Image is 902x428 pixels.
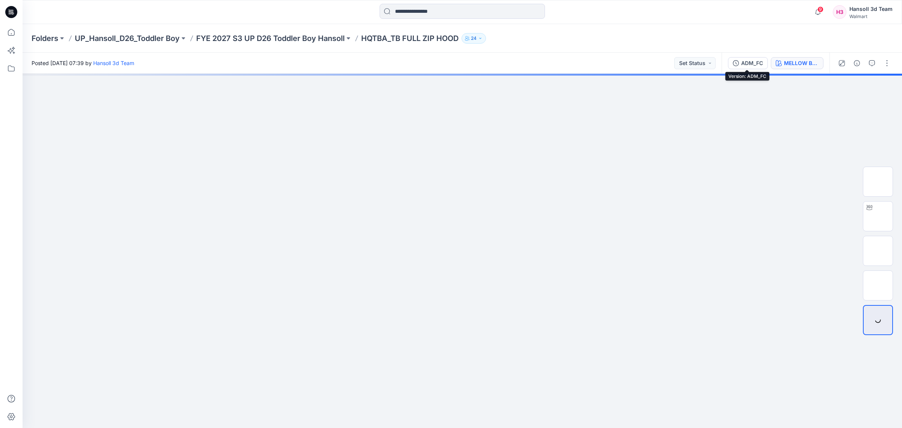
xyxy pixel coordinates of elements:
[849,14,893,19] div: Walmart
[728,57,768,69] button: ADM_FC
[361,33,459,44] p: HQTBA_TB FULL ZIP HOOD
[741,59,763,67] div: ADM_FC
[849,5,893,14] div: Hansoll 3d Team
[196,33,345,44] a: FYE 2027 S3 UP D26 Toddler Boy Hansoll
[75,33,180,44] a: UP_Hansoll_D26_Toddler Boy
[32,59,134,67] span: Posted [DATE] 07:39 by
[851,57,863,69] button: Details
[771,57,823,69] button: MELLOW BLUE
[817,6,823,12] span: 9
[32,33,58,44] a: Folders
[93,60,134,66] a: Hansoll 3d Team
[462,33,486,44] button: 24
[784,59,819,67] div: MELLOW BLUE
[833,5,846,19] div: H3
[471,34,477,42] p: 24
